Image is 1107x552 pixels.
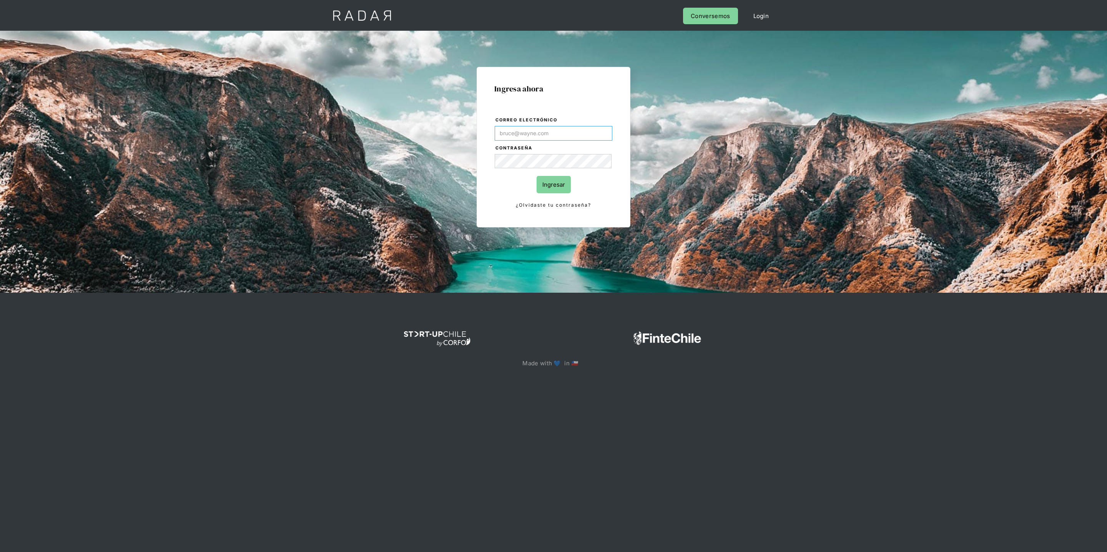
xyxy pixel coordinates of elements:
[746,8,777,24] a: Login
[495,126,612,141] input: bruce@wayne.com
[495,116,612,124] label: Correo electrónico
[494,116,613,210] form: Login Form
[522,358,584,368] p: Made with 💙 in 🇨🇱
[495,144,612,152] label: Contraseña
[494,85,613,93] h1: Ingresa ahora
[495,201,612,209] a: ¿Olvidaste tu contraseña?
[537,176,571,193] input: Ingresar
[683,8,738,24] a: Conversemos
